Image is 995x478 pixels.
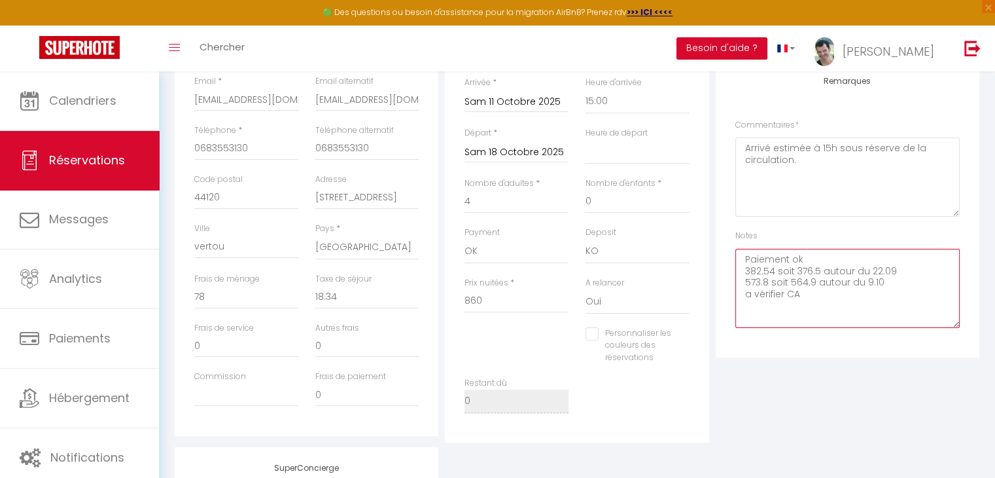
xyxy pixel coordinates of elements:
[464,127,491,139] label: Départ
[194,75,216,88] label: Email
[843,43,934,60] span: [PERSON_NAME]
[194,124,236,137] label: Téléphone
[735,230,758,242] label: Notes
[814,37,834,66] img: ...
[194,174,243,186] label: Code postal
[194,273,260,285] label: Frais de ménage
[805,26,951,71] a: ... [PERSON_NAME]
[194,464,419,473] h4: SuperConcierge
[194,371,246,383] label: Commission
[49,390,130,406] span: Hébergement
[464,277,508,289] label: Prix nuitées
[315,322,359,335] label: Autres frais
[585,77,642,89] label: Heure d'arrivée
[49,330,111,346] span: Paiements
[49,211,109,227] span: Messages
[735,77,960,86] h4: Remarques
[315,223,334,235] label: Pays
[315,273,372,285] label: Taxe de séjour
[676,37,767,60] button: Besoin d'aide ?
[49,152,125,168] span: Réservations
[735,119,799,132] label: Commentaires
[585,277,624,289] label: A relancer
[464,377,507,390] label: Restant dû
[50,449,124,466] span: Notifications
[49,92,116,109] span: Calendriers
[190,26,254,71] a: Chercher
[464,177,534,190] label: Nombre d'adultes
[315,174,347,186] label: Adresse
[315,75,374,88] label: Email alternatif
[585,127,648,139] label: Heure de départ
[200,40,245,54] span: Chercher
[315,371,386,383] label: Frais de paiement
[627,7,672,18] a: >>> ICI <<<<
[39,36,120,59] img: Super Booking
[315,124,394,137] label: Téléphone alternatif
[464,227,500,239] label: Payment
[585,177,655,190] label: Nombre d'enfants
[585,227,616,239] label: Deposit
[464,77,491,89] label: Arrivée
[599,327,673,365] label: Personnaliser les couleurs des réservations
[194,223,210,235] label: Ville
[49,270,102,287] span: Analytics
[194,322,254,335] label: Frais de service
[964,40,981,56] img: logout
